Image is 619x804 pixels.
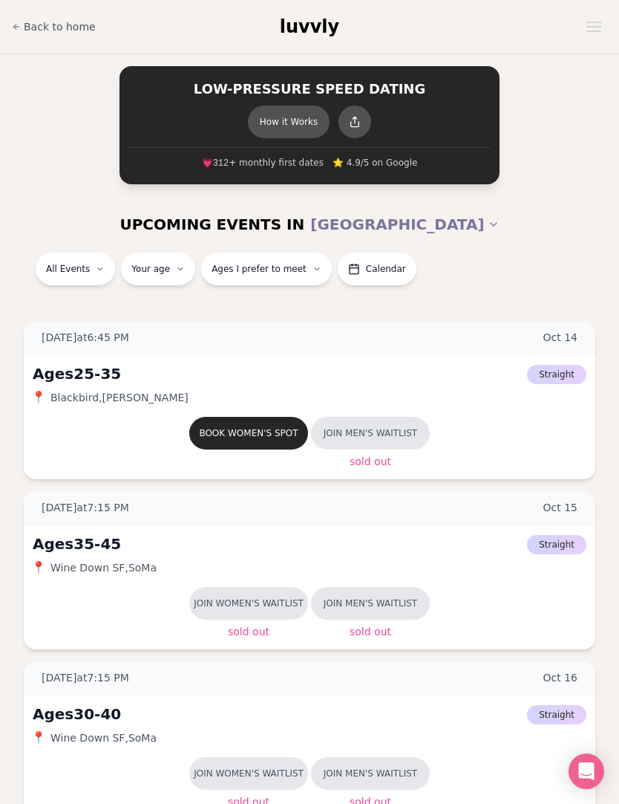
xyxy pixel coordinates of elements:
[213,158,229,169] span: 312
[50,730,157,745] span: Wine Down SF , SoMa
[366,263,406,275] span: Calendar
[42,670,129,685] span: [DATE] at 7:15 PM
[543,670,578,685] span: Oct 16
[24,19,96,34] span: Back to home
[248,106,330,138] button: How it Works
[228,626,269,638] span: Sold Out
[311,417,430,450] button: Join men's waitlist
[33,392,45,403] span: 📍
[201,253,332,285] button: Ages I prefer to meet
[33,732,45,744] span: 📍
[33,704,121,724] div: Ages 30-40
[46,263,90,275] span: All Events
[311,757,430,790] button: Join men's waitlist
[580,16,607,38] button: Open menu
[189,587,308,620] button: Join women's waitlist
[36,253,115,285] button: All Events
[119,214,304,235] span: UPCOMING EVENTS IN
[202,157,324,169] span: 💗 + monthly first dates
[310,208,499,241] button: [GEOGRAPHIC_DATA]
[527,705,586,724] span: Straight
[189,417,308,450] button: Book women's spot
[33,363,121,384] div: Ages 25-35
[280,15,339,39] a: luvvly
[527,535,586,554] span: Straight
[121,253,195,285] button: Your age
[333,157,417,169] span: ⭐ 4.9/5 on Google
[42,330,129,345] span: [DATE] at 6:45 PM
[33,534,121,554] div: Ages 35-45
[543,500,578,515] span: Oct 15
[543,330,578,345] span: Oct 14
[212,263,307,275] span: Ages I prefer to meet
[311,587,430,620] button: Join men's waitlist
[350,626,391,638] span: Sold Out
[42,500,129,515] span: [DATE] at 7:15 PM
[527,365,586,384] span: Straight
[189,757,308,790] button: Join women's waitlist
[350,456,391,467] span: Sold Out
[131,263,170,275] span: Your age
[128,81,491,98] h2: LOW-PRESSURE SPEED DATING
[338,253,416,285] button: Calendar
[33,562,45,574] span: 📍
[569,753,604,789] div: Open Intercom Messenger
[50,560,157,575] span: Wine Down SF , SoMa
[50,390,189,405] span: Blackbird , [PERSON_NAME]
[280,16,339,37] span: luvvly
[12,12,96,42] a: Back to home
